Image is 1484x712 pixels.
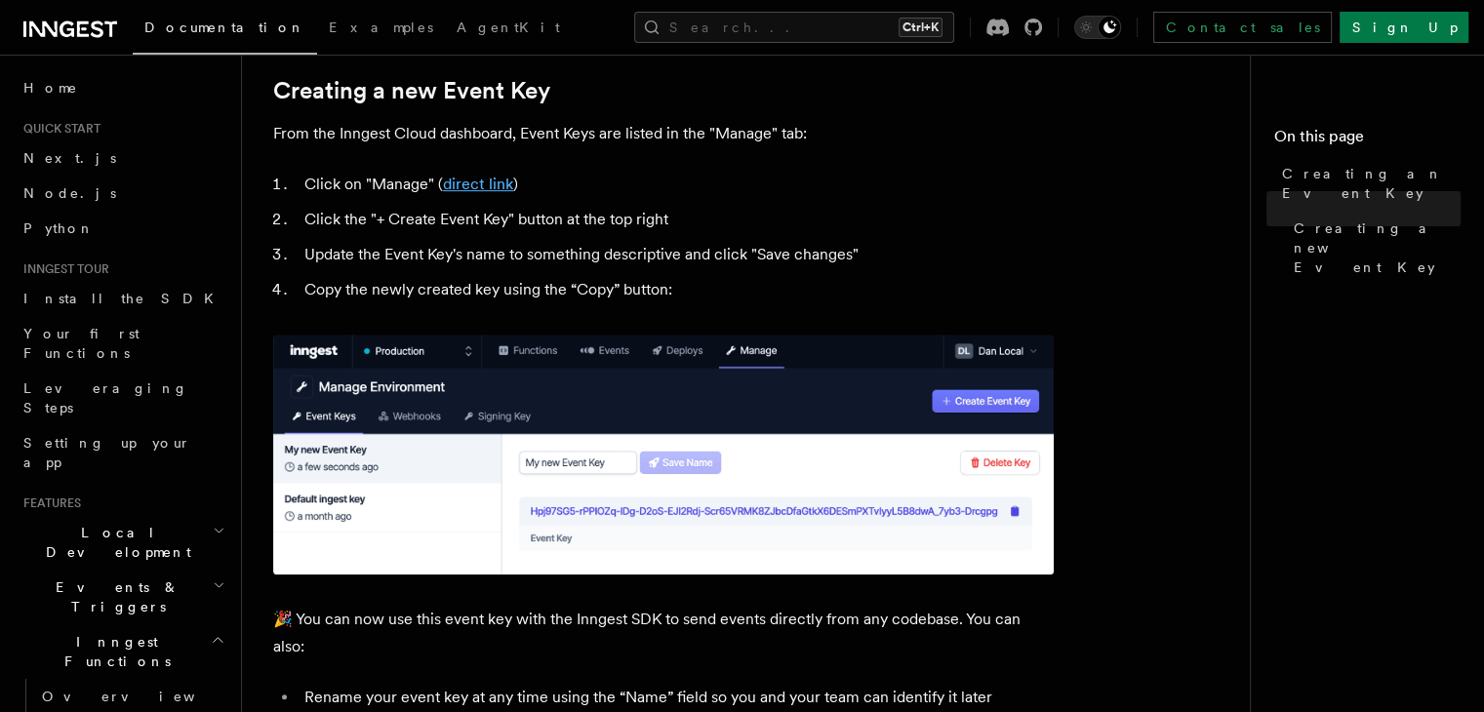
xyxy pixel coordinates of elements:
a: Python [16,211,229,246]
li: Copy the newly created key using the “Copy” button: [299,276,1054,303]
a: Next.js [16,140,229,176]
a: direct link [443,175,513,193]
a: Examples [317,6,445,53]
span: Setting up your app [23,435,191,470]
a: Node.js [16,176,229,211]
span: Features [16,495,81,511]
a: Contact sales [1153,12,1332,43]
span: Examples [329,20,433,35]
span: Creating a new Event Key [1294,218,1461,277]
p: From the Inngest Cloud dashboard, Event Keys are listed in the "Manage" tab: [273,120,1054,147]
span: Inngest tour [16,261,109,277]
a: Home [16,70,229,105]
img: A newly created Event Key in the Inngest Cloud dashboard [273,335,1054,574]
a: Creating a new Event Key [273,77,550,104]
a: Documentation [133,6,317,55]
span: Overview [42,689,243,704]
button: Local Development [16,515,229,570]
span: Creating an Event Key [1282,164,1461,203]
span: AgentKit [457,20,560,35]
a: Leveraging Steps [16,371,229,425]
button: Toggle dark mode [1074,16,1121,39]
button: Search...Ctrl+K [634,12,954,43]
button: Events & Triggers [16,570,229,624]
h4: On this page [1274,125,1461,156]
a: Install the SDK [16,281,229,316]
a: AgentKit [445,6,572,53]
a: Setting up your app [16,425,229,480]
span: Node.js [23,185,116,201]
a: Your first Functions [16,316,229,371]
span: Events & Triggers [16,577,213,616]
button: Inngest Functions [16,624,229,679]
li: Click the "+ Create Event Key" button at the top right [299,206,1054,233]
span: Inngest Functions [16,632,211,671]
a: Sign Up [1340,12,1468,43]
span: Local Development [16,523,213,562]
li: Click on "Manage" ( ) [299,171,1054,198]
span: Documentation [144,20,305,35]
span: Next.js [23,150,116,166]
span: Quick start [16,121,100,137]
li: Update the Event Key's name to something descriptive and click "Save changes" [299,241,1054,268]
p: 🎉 You can now use this event key with the Inngest SDK to send events directly from any codebase. ... [273,606,1054,660]
span: Leveraging Steps [23,380,188,415]
kbd: Ctrl+K [899,18,943,37]
span: Install the SDK [23,291,225,306]
li: Rename your event key at any time using the “Name” field so you and your team can identify it later [299,684,1054,711]
a: Creating a new Event Key [1286,211,1461,285]
span: Python [23,220,95,236]
a: Creating an Event Key [1274,156,1461,211]
span: Home [23,78,78,98]
span: Your first Functions [23,326,140,361]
